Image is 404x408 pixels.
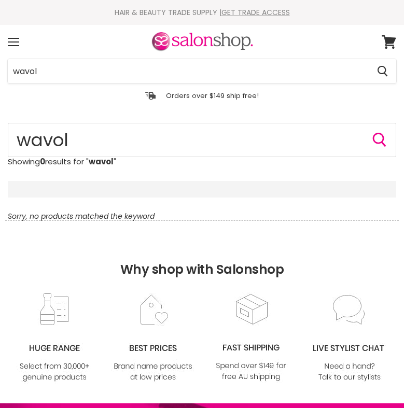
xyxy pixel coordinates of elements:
strong: wavol [89,156,114,167]
h2: Why shop with Salonshop [5,220,399,292]
form: Product [7,59,397,83]
strong: 0 [40,156,45,167]
button: Search [369,59,396,83]
form: Product [8,123,396,157]
button: Search [371,132,388,148]
input: Search [8,123,396,157]
img: fast.jpg [209,292,293,383]
p: Showing results for " " [8,157,396,166]
img: chat_c0a1c8f7-3133-4fc6-855f-7264552747f6.jpg [308,293,392,384]
p: Orders over $149 ship free! [166,91,259,100]
em: Sorry, no products matched the keyword [8,211,155,221]
img: range2_8cf790d4-220e-469f-917d-a18fed3854b6.jpg [12,293,96,384]
a: GET TRADE ACCESS [221,7,290,18]
input: Search [8,59,369,83]
img: prices.jpg [111,293,195,384]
